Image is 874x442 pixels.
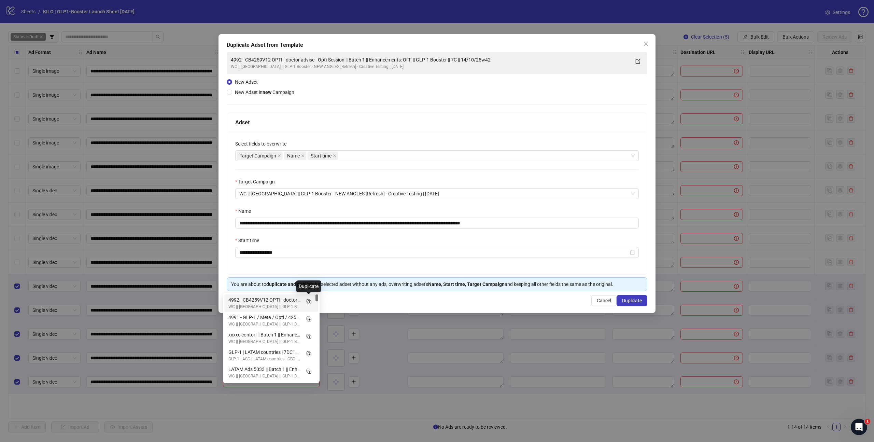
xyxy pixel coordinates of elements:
div: LATAM Ads 5033 || Batch 1 || Enhancements: OFF || GLP-1 Booster || 7C || 13/10/25w42 [228,365,300,373]
iframe: Intercom live chat [851,419,867,435]
button: Close [640,38,651,49]
span: Name [287,152,300,160]
div: WC || [GEOGRAPHIC_DATA] || GLP-1 Booster - NEW ANGLES [Refresh] - Creative Testing | [DATE] [228,321,300,328]
strong: duplicate and publish [266,281,313,287]
span: WC || US || GLP-1 Booster - NEW ANGLES [Refresh] - Creative Testing | 14/10/2025 [239,189,635,199]
span: 1 [865,419,870,424]
div: LATAM Ads 5033 || Batch 1 || Enhancements: OFF || GLP-1 Booster || 7C || 13/10/25w42 [224,364,318,381]
div: 4992 - CB4259V12 OPTI - doctor advise - Opti-Session || Batch 1 || Enhancements: OFF || GLP-1 Boo... [224,294,318,312]
label: Target Campaign [235,178,279,185]
div: WC || [GEOGRAPHIC_DATA] || GLP-1 Booster - NEW ANGLES [Refresh] - Creative Testing | [DATE] [228,304,300,310]
label: Name [235,207,255,215]
svg: Duplicate [305,333,312,340]
strong: new [263,89,271,95]
span: close [333,154,336,157]
span: Start time [308,152,338,160]
span: Target Campaign [237,152,283,160]
div: 4992 - CB4259V12 OPTI - doctor advise - Opti-Session || Batch 1 || Enhancements: OFF || GLP-1 Boo... [228,296,300,304]
span: Cancel [597,298,611,303]
div: WC || [GEOGRAPHIC_DATA] || GLP-1 Booster - NEW ANGLES - Creative Testing | [DATE] [228,373,300,379]
div: 4991 - GLP-1 / Meta / Opti / 4250 || Batch 1 || Enhancements: OFF || GLP-1 Booster || 7C || 14/10... [228,314,300,321]
span: New Adset in Campaign [235,89,294,95]
svg: Duplicate [305,368,312,374]
div: You are about to the selected adset without any ads, overwriting adset's and keeping all other fi... [231,280,643,288]
svg: Duplicate [305,350,312,357]
div: 4991 - GLP-1 / Meta / Opti / 4250 || Batch 1 || Enhancements: OFF || GLP-1 Booster || 7C || 14/10... [224,312,318,329]
div: 4982 - Me Before - bitepal RIP off - GLP-1 || Batch 6 || Enhancements: OFF || GLP-1 Booster || 7C... [224,381,318,399]
button: Cancel [591,295,617,306]
div: xxxxc contorl || Batch 1 || Enhancements: OFF || GLP-1 Booster || 7C || 14/10/25w42 [224,329,318,347]
label: Start time [235,237,264,244]
svg: Duplicate [305,315,312,322]
svg: Duplicate [305,298,312,305]
div: Duplicate Adset from Template [227,41,647,49]
label: Select fields to overwrite [235,140,291,148]
span: close [278,154,281,157]
span: close [301,154,305,157]
button: Duplicate [617,295,647,306]
div: GLP-1 | LATAM countries | 7DC1V | [DATE] [228,348,300,356]
span: Start time [311,152,332,160]
div: xxxxc contorl || Batch 1 || Enhancements: OFF || GLP-1 Booster || 7C || 14/10/25w42 [228,331,300,339]
input: Start time [239,249,629,256]
span: Name [284,152,306,160]
span: Target Campaign [240,152,276,160]
span: export [635,59,640,64]
input: Name [235,218,639,229]
span: close [643,41,649,46]
span: New Adset [235,79,258,85]
strong: Name, Start time, Target Campaign [428,281,505,287]
div: GLP-1 | LATAM countries | 7DC1V | 13/10/2025 [224,347,318,364]
div: 4992 - CB4259V12 OPTI - doctor advise - Opti-Session || Batch 1 || Enhancements: OFF || GLP-1 Boo... [231,56,630,64]
div: Adset [235,118,639,127]
div: GLP-1 | ASC | LATAM countries | CBO | [DATE] [228,356,300,362]
div: WC || [GEOGRAPHIC_DATA] || GLP-1 Booster - NEW ANGLES [Refresh] - Creative Testing | [DATE] [231,64,630,70]
div: WC || [GEOGRAPHIC_DATA] || GLP-1 Booster - NEW ANGLES [Refresh] - Creative Testing | [DATE] [228,339,300,345]
span: Duplicate [622,298,642,303]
